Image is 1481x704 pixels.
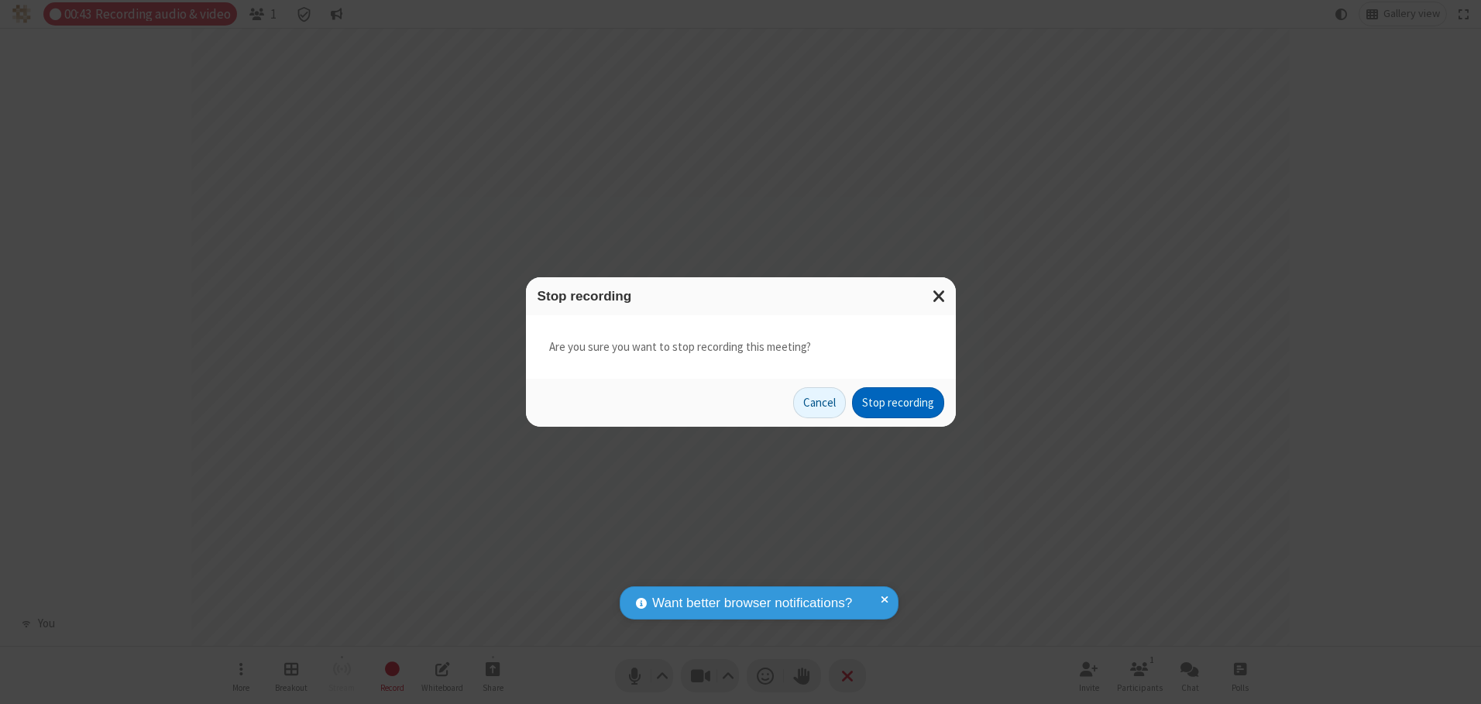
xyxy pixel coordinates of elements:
button: Close modal [923,277,956,315]
button: Cancel [793,387,846,418]
button: Stop recording [852,387,944,418]
h3: Stop recording [538,289,944,304]
span: Want better browser notifications? [652,593,852,613]
div: Are you sure you want to stop recording this meeting? [526,315,956,379]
